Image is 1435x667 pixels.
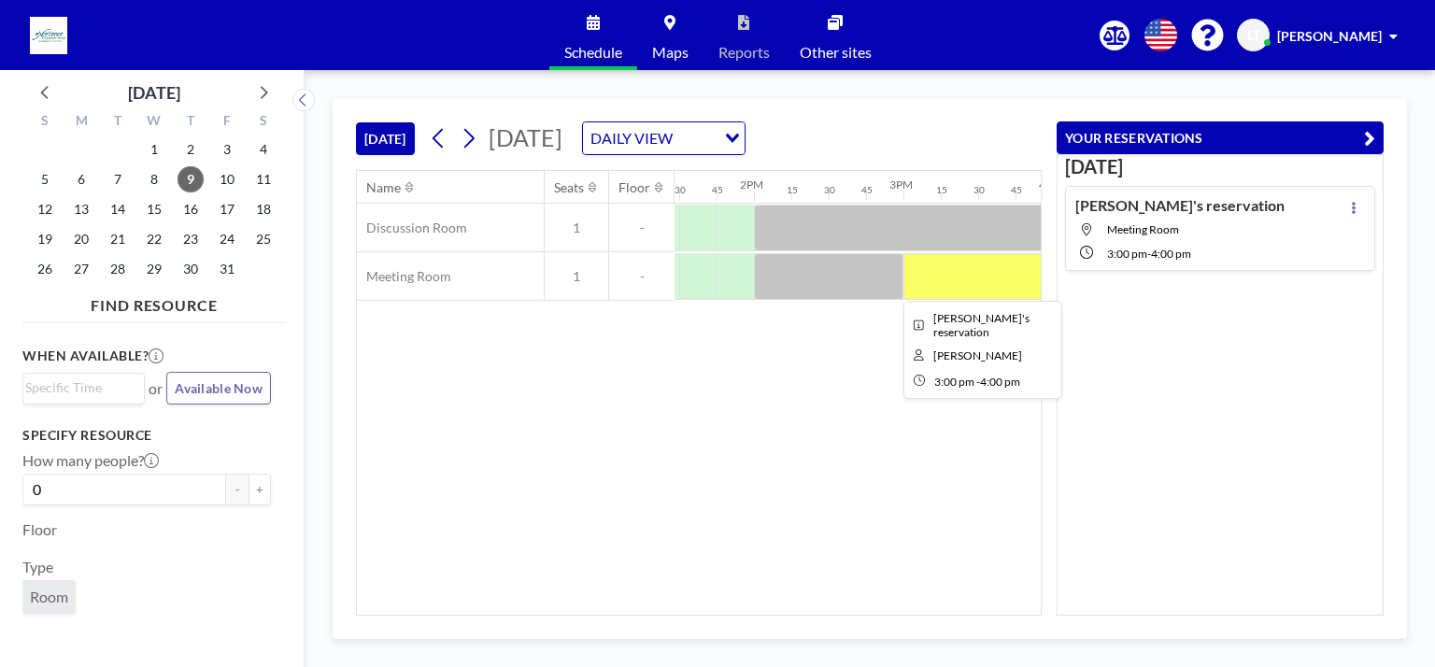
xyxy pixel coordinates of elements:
span: Thursday, October 23, 2025 [178,226,204,252]
button: - [226,474,249,505]
span: Room [30,588,68,605]
span: 1 [545,268,608,285]
span: 3:00 PM [1107,247,1147,261]
span: Friday, October 24, 2025 [214,226,240,252]
span: Schedule [564,45,622,60]
span: Monday, October 13, 2025 [68,196,94,222]
div: 30 [675,184,686,196]
h4: [PERSON_NAME]'s reservation [1075,196,1285,215]
span: [DATE] [489,123,562,151]
span: or [149,379,163,398]
h3: Specify resource [22,427,271,444]
div: Floor [618,179,650,196]
span: Wednesday, October 29, 2025 [141,256,167,282]
span: Monday, October 20, 2025 [68,226,94,252]
div: 45 [712,184,723,196]
button: YOUR RESERVATIONS [1057,121,1384,154]
div: T [100,110,136,135]
span: Tuesday, October 21, 2025 [105,226,131,252]
span: Monday, October 27, 2025 [68,256,94,282]
div: F [208,110,245,135]
span: Friday, October 31, 2025 [214,256,240,282]
span: Tuesday, October 14, 2025 [105,196,131,222]
button: [DATE] [356,122,415,155]
span: Sunday, October 5, 2025 [32,166,58,192]
button: Available Now [166,372,271,404]
div: Search for option [583,122,745,154]
span: Wednesday, October 22, 2025 [141,226,167,252]
div: T [172,110,208,135]
span: Tuesday, October 7, 2025 [105,166,131,192]
span: - [1147,247,1151,261]
span: 3:00 PM [934,375,974,389]
div: W [136,110,173,135]
h3: [DATE] [1065,155,1375,178]
span: Sunday, October 12, 2025 [32,196,58,222]
span: LT [1247,27,1260,44]
div: 3PM [889,177,913,192]
span: - [609,268,675,285]
label: Type [22,558,53,576]
span: Saturday, October 11, 2025 [250,166,277,192]
span: Wednesday, October 1, 2025 [141,136,167,163]
span: Reports [718,45,770,60]
h4: FIND RESOURCE [22,289,286,315]
div: S [27,110,64,135]
div: M [64,110,100,135]
span: Sunday, October 19, 2025 [32,226,58,252]
div: 45 [861,184,873,196]
span: Thursday, October 2, 2025 [178,136,204,163]
button: + [249,474,271,505]
span: [PERSON_NAME] [1277,28,1382,44]
span: DAILY VIEW [587,126,676,150]
span: Sunday, October 26, 2025 [32,256,58,282]
span: Other sites [800,45,872,60]
span: Monday, October 6, 2025 [68,166,94,192]
span: Wednesday, October 8, 2025 [141,166,167,192]
span: Liang Fei's reservation [933,311,1030,339]
img: organization-logo [30,17,67,54]
span: 4:00 PM [1151,247,1191,261]
div: Seats [554,179,584,196]
div: Search for option [23,374,144,402]
span: Maps [652,45,689,60]
label: How many people? [22,451,159,470]
span: Available Now [175,380,263,396]
span: Friday, October 10, 2025 [214,166,240,192]
span: Liang Fei Tan [933,348,1022,362]
span: Discussion Room [357,220,467,236]
div: 4PM [1039,177,1062,192]
input: Search for option [25,377,134,398]
span: 1 [545,220,608,236]
div: 15 [787,184,798,196]
span: Saturday, October 4, 2025 [250,136,277,163]
div: 15 [936,184,947,196]
div: 30 [824,184,835,196]
span: Meeting Room [1107,222,1179,236]
div: Name [366,179,401,196]
div: 2PM [740,177,763,192]
div: 30 [973,184,985,196]
div: S [245,110,281,135]
span: Meeting Room [357,268,451,285]
span: 4:00 PM [980,375,1020,389]
span: Friday, October 3, 2025 [214,136,240,163]
span: Friday, October 17, 2025 [214,196,240,222]
div: 45 [1011,184,1022,196]
span: - [609,220,675,236]
span: Wednesday, October 15, 2025 [141,196,167,222]
span: Thursday, October 9, 2025 [178,166,204,192]
span: Tuesday, October 28, 2025 [105,256,131,282]
span: Thursday, October 16, 2025 [178,196,204,222]
div: [DATE] [128,79,180,106]
span: - [976,375,980,389]
span: Saturday, October 25, 2025 [250,226,277,252]
span: Saturday, October 18, 2025 [250,196,277,222]
label: Name [22,629,61,647]
label: Floor [22,520,57,539]
span: Thursday, October 30, 2025 [178,256,204,282]
input: Search for option [678,126,714,150]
